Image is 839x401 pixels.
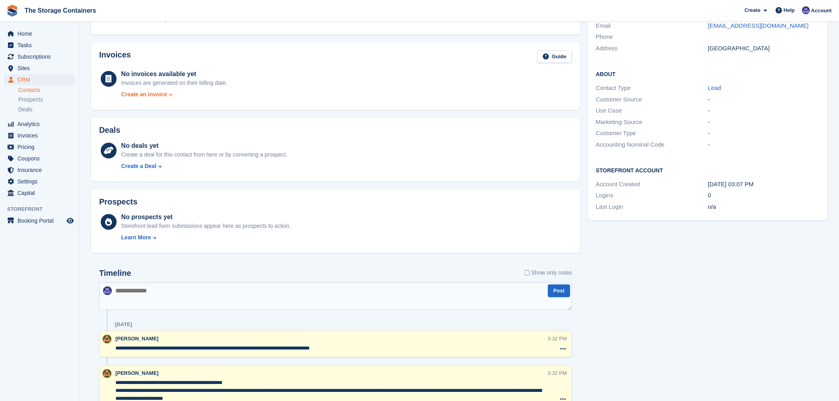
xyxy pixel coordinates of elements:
[121,212,291,222] div: No prospects yet
[708,140,820,149] div: -
[548,285,570,298] button: Post
[4,141,75,153] a: menu
[121,233,151,242] div: Learn More
[115,321,132,328] div: [DATE]
[103,369,111,378] img: Kirsty Simpson
[4,164,75,176] a: menu
[4,153,75,164] a: menu
[17,153,65,164] span: Coupons
[121,90,228,99] a: Create an Invoice
[537,50,572,63] a: Guide
[525,269,530,277] input: Show only notes
[596,84,708,93] div: Contact Type
[17,141,65,153] span: Pricing
[596,70,820,78] h2: About
[708,191,820,200] div: 0
[596,32,708,42] div: Phone
[4,176,75,187] a: menu
[4,215,75,226] a: menu
[4,28,75,39] a: menu
[811,7,832,15] span: Account
[17,74,65,85] span: CRM
[708,95,820,104] div: -
[596,95,708,104] div: Customer Source
[596,166,820,174] h2: Storefront Account
[596,202,708,212] div: Last Login
[17,187,65,199] span: Capital
[4,51,75,62] a: menu
[121,162,287,170] a: Create a Deal
[708,180,820,189] div: [DATE] 03:07 PM
[18,105,75,114] a: Deals
[121,222,291,230] div: Storefront lead form submissions appear here as prospects to action.
[17,63,65,74] span: Sites
[65,216,75,225] a: Preview store
[103,286,112,295] img: Dan Excell
[596,44,708,53] div: Address
[18,86,75,94] a: Contacts
[4,118,75,130] a: menu
[17,130,65,141] span: Invoices
[708,44,820,53] div: [GEOGRAPHIC_DATA]
[99,197,138,206] h2: Prospects
[121,79,228,87] div: Invoices are generated on their billing date.
[548,369,567,377] div: 3:32 PM
[596,191,708,200] div: Logins
[17,51,65,62] span: Subscriptions
[17,28,65,39] span: Home
[17,118,65,130] span: Analytics
[103,335,111,344] img: Kirsty Simpson
[548,335,567,342] div: 3:32 PM
[708,106,820,115] div: -
[784,6,795,14] span: Help
[7,205,79,213] span: Storefront
[708,129,820,138] div: -
[802,6,810,14] img: Dan Excell
[596,118,708,127] div: Marketing Source
[99,126,120,135] h2: Deals
[708,22,809,29] a: [EMAIL_ADDRESS][DOMAIN_NAME]
[17,176,65,187] span: Settings
[121,233,291,242] a: Learn More
[4,63,75,74] a: menu
[18,96,43,103] span: Prospects
[596,129,708,138] div: Customer Type
[708,118,820,127] div: -
[4,40,75,51] a: menu
[121,162,157,170] div: Create a Deal
[18,95,75,104] a: Prospects
[18,106,33,113] span: Deals
[17,215,65,226] span: Booking Portal
[99,269,131,278] h2: Timeline
[745,6,760,14] span: Create
[121,69,228,79] div: No invoices available yet
[708,84,721,91] a: Lead
[121,141,287,151] div: No deals yet
[525,269,572,277] label: Show only notes
[99,50,131,63] h2: Invoices
[17,40,65,51] span: Tasks
[115,336,159,342] span: [PERSON_NAME]
[708,202,820,212] div: n/a
[4,187,75,199] a: menu
[596,140,708,149] div: Accounting Nominal Code
[121,90,167,99] div: Create an Invoice
[6,5,18,17] img: stora-icon-8386f47178a22dfd0bd8f6a31ec36ba5ce8667c1dd55bd0f319d3a0aa187defe.svg
[4,74,75,85] a: menu
[596,106,708,115] div: Use Case
[596,21,708,31] div: Email
[4,130,75,141] a: menu
[121,151,287,159] div: Create a deal for this contact from here or by converting a prospect.
[115,370,159,376] span: [PERSON_NAME]
[596,180,708,189] div: Account Created
[21,4,99,17] a: The Storage Containers
[17,164,65,176] span: Insurance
